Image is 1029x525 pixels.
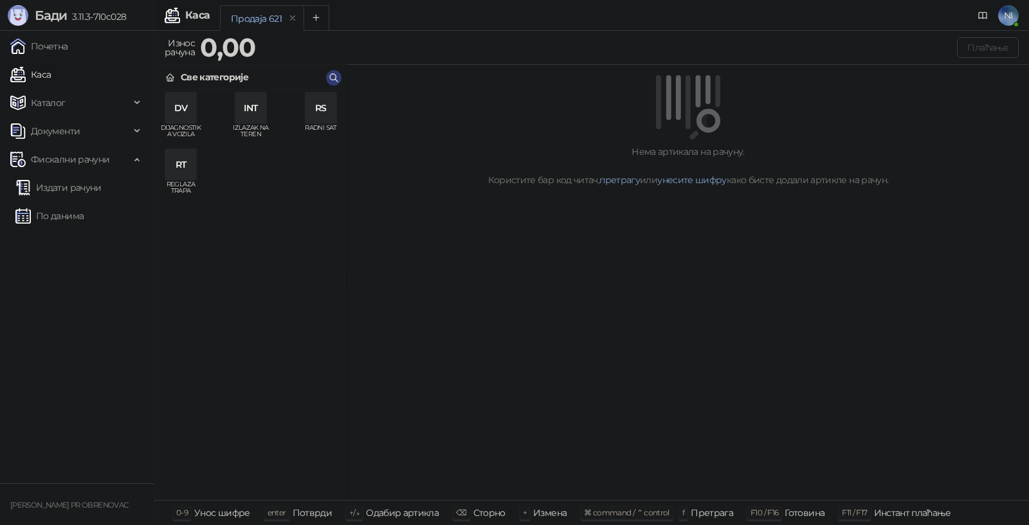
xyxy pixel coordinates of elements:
[31,118,80,144] span: Документи
[599,174,640,186] a: претрагу
[35,8,67,23] span: Бади
[10,33,68,59] a: Почетна
[15,203,84,229] a: По данима
[176,508,188,517] span: 0-9
[972,5,993,26] a: Документација
[456,508,466,517] span: ⌫
[268,508,286,517] span: enter
[231,12,282,26] div: Продаја 621
[235,93,266,123] div: INT
[304,5,329,31] button: Add tab
[8,5,28,26] img: Logo
[300,125,341,144] span: RADNI SAT
[10,62,51,87] a: Каса
[957,37,1019,58] button: Плаћање
[31,147,109,172] span: Фискални рачуни
[185,10,210,21] div: Каса
[523,508,527,517] span: +
[874,504,951,521] div: Инстант плаћање
[165,149,196,180] div: RT
[293,504,332,521] div: Потврди
[473,504,505,521] div: Сторно
[160,125,201,144] span: DIJAGNOSTIKA VOZILA
[284,13,301,24] button: remove
[751,508,778,517] span: F10 / F16
[691,504,733,521] div: Претрага
[230,125,271,144] span: IZLAZAK NA TEREN
[305,93,336,123] div: RS
[584,508,669,517] span: ⌘ command / ⌃ control
[363,145,1014,187] div: Нема артикала на рачуну. Користите бар код читач, или како бисте додали артикле на рачун.
[181,70,248,84] div: Све категорије
[10,501,128,510] small: [PERSON_NAME] PR OBRENOVAC
[366,504,439,521] div: Одабир артикла
[349,508,360,517] span: ↑/↓
[194,504,250,521] div: Унос шифре
[200,31,255,63] strong: 0,00
[657,174,727,186] a: унесите шифру
[162,35,197,60] div: Износ рачуна
[155,90,347,500] div: grid
[165,93,196,123] div: DV
[533,504,567,521] div: Измена
[15,175,102,200] a: Издати рачуни
[842,508,867,517] span: F11 / F17
[160,181,201,200] span: REGLAZA TRAPA
[682,508,684,517] span: f
[785,504,824,521] div: Готовина
[998,5,1019,26] span: NI
[67,11,126,22] span: 3.11.3-710c028
[31,90,66,116] span: Каталог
